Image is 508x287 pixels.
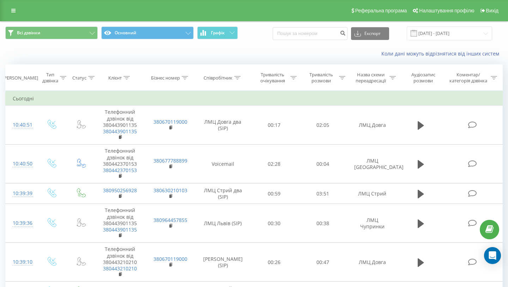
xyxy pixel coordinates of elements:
td: ЛМЦ Чупринки [347,204,398,243]
a: 380670119000 [153,118,187,125]
div: Співробітник [204,75,232,81]
td: 02:28 [250,145,299,183]
a: 380670119000 [153,256,187,262]
td: 00:26 [250,243,299,282]
div: Open Intercom Messenger [484,247,501,264]
td: Voicemail [196,145,250,183]
a: 380443210210 [103,265,137,272]
td: ЛМЦ Довга [347,106,398,145]
td: ЛМЦ Стрий два (SIP) [196,183,250,204]
td: 00:30 [250,204,299,243]
a: 380950256928 [103,187,137,194]
span: Вихід [486,8,498,13]
div: 10:39:10 [13,255,30,269]
div: Бізнес номер [151,75,180,81]
div: Коментар/категорія дзвінка [448,72,489,84]
div: 10:40:50 [13,157,30,171]
td: 00:59 [250,183,299,204]
td: 02:05 [298,106,347,145]
a: 380442370153 [103,167,137,174]
div: Тривалість очікування [256,72,289,84]
span: Реферальна програма [355,8,407,13]
button: Всі дзвінки [5,27,98,39]
a: 380443901135 [103,128,137,135]
td: ЛМЦ [GEOGRAPHIC_DATA] [347,145,398,183]
input: Пошук за номером [273,27,347,40]
a: 380964457855 [153,217,187,223]
div: 10:39:39 [13,187,30,200]
div: Назва схеми переадресації [353,72,388,84]
td: Телефонний дзвінок від 380442370153 [95,145,145,183]
div: 10:39:36 [13,216,30,230]
a: Коли дані можуть відрізнятися вiд інших систем [381,50,503,57]
a: 380630210103 [153,187,187,194]
a: 380443901135 [103,226,137,233]
button: Основний [101,27,194,39]
td: ЛМЦ Довга [347,243,398,282]
button: Експорт [351,27,389,40]
td: 00:17 [250,106,299,145]
td: Сьогодні [6,92,503,106]
td: 00:47 [298,243,347,282]
div: Аудіозапис розмови [404,72,442,84]
span: Налаштування профілю [419,8,474,13]
a: 380677788899 [153,157,187,164]
td: ЛМЦ Стрий [347,183,398,204]
span: Графік [211,30,225,35]
div: 10:40:51 [13,118,30,132]
div: Тривалість розмови [305,72,337,84]
td: 00:38 [298,204,347,243]
td: [PERSON_NAME] (SIP) [196,243,250,282]
td: 00:04 [298,145,347,183]
td: ЛМЦ Довга два (SIP) [196,106,250,145]
button: Графік [197,27,238,39]
td: Телефонний дзвінок від 380443901135 [95,204,145,243]
td: ЛМЦ Львів (SIP) [196,204,250,243]
td: Телефонний дзвінок від 380443901135 [95,106,145,145]
td: 03:51 [298,183,347,204]
div: Статус [72,75,86,81]
div: Клієнт [108,75,122,81]
div: Тип дзвінка [42,72,58,84]
td: Телефонний дзвінок від 380443210210 [95,243,145,282]
span: Всі дзвінки [17,30,40,36]
div: [PERSON_NAME] [2,75,38,81]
